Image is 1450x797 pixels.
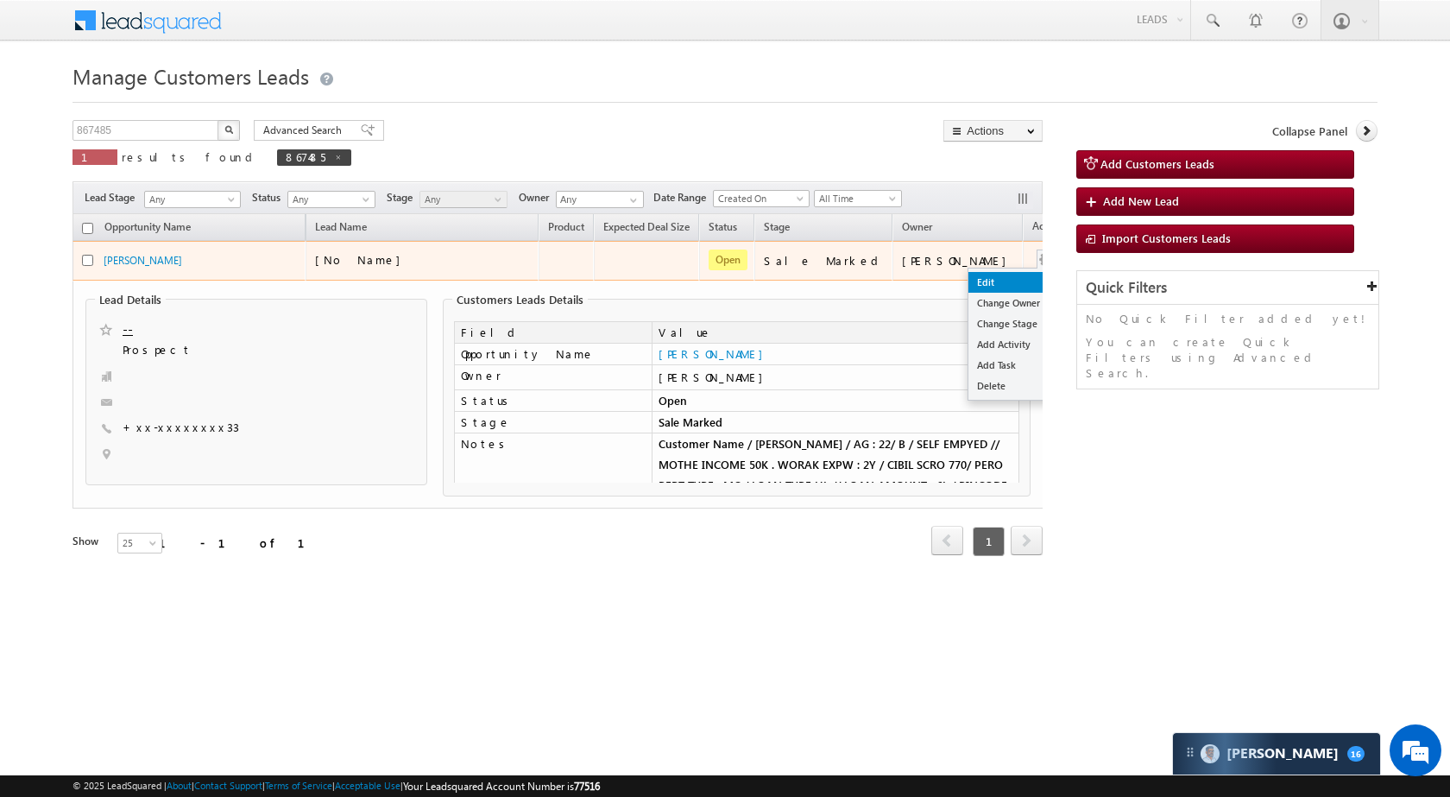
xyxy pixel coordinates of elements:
[167,780,192,791] a: About
[419,191,507,208] a: Any
[118,535,164,551] span: 25
[968,355,1055,376] a: Add Task
[973,527,1005,556] span: 1
[29,91,72,113] img: d_60004797649_company_0_60004797649
[22,160,315,517] textarea: Type your message and hit 'Enter'
[653,190,713,206] span: Date Range
[265,780,332,791] a: Terms of Service
[283,9,325,50] div: Minimize live chat window
[764,253,885,269] div: Sale Marked
[104,254,182,267] a: [PERSON_NAME]
[335,780,400,791] a: Acceptable Use
[1347,746,1365,762] span: 16
[603,220,690,233] span: Expected Deal Size
[72,534,104,549] div: Show
[452,293,588,307] legend: Customers Leads Details
[104,220,191,233] span: Opportunity Name
[943,120,1043,142] button: Actions
[145,192,235,207] span: Any
[714,191,804,206] span: Created On
[1103,193,1179,208] span: Add New Lead
[144,191,241,208] a: Any
[755,218,798,240] a: Stage
[90,91,290,113] div: Chat with us now
[72,778,600,794] span: © 2025 LeadSquared | | | | |
[96,218,199,240] a: Opportunity Name
[709,250,747,270] span: Open
[595,218,698,240] a: Expected Deal Size
[652,321,1019,344] td: Value
[1272,123,1347,139] span: Collapse Panel
[235,532,313,555] em: Start Chat
[902,220,932,233] span: Owner
[194,780,262,791] a: Contact Support
[123,342,331,359] span: Prospect
[621,192,642,209] a: Show All Items
[82,223,93,234] input: Check all records
[968,334,1055,355] a: Add Activity
[814,190,902,207] a: All Time
[1086,334,1370,381] p: You can create Quick Filters using Advanced Search.
[85,190,142,206] span: Lead Stage
[652,433,1019,517] td: Customer Name / [PERSON_NAME] / AG : 22/ B / SELF EMPYED // MOTHE INCOME 50K . WORAK EXPW : 2Y / ...
[1077,271,1378,305] div: Quick Filters
[1011,528,1043,555] a: next
[968,313,1055,334] a: Change Stage
[1086,311,1370,326] p: No Quick Filter added yet!
[387,190,419,206] span: Stage
[95,293,166,307] legend: Lead Details
[252,190,287,206] span: Status
[968,272,1055,293] a: Edit
[72,62,309,90] span: Manage Customers Leads
[117,533,162,553] a: 25
[454,412,652,433] td: Stage
[403,780,600,793] span: Your Leadsquared Account Number is
[659,370,1012,385] div: [PERSON_NAME]
[713,190,810,207] a: Created On
[81,149,109,164] span: 1
[902,253,1015,269] div: [PERSON_NAME]
[420,192,502,207] span: Any
[159,533,325,553] div: 1 - 1 of 1
[548,220,584,233] span: Product
[968,376,1055,396] a: Delete
[815,191,897,206] span: All Time
[315,252,409,267] span: [No Name]
[286,149,325,164] span: 867485
[123,420,239,437] span: +xx-xxxxxxxx33
[288,192,370,207] span: Any
[454,344,652,365] td: Opportunity Name
[574,780,600,793] span: 77516
[931,526,963,555] span: prev
[659,346,772,361] a: [PERSON_NAME]
[556,191,644,208] input: Type to Search
[454,433,652,517] td: Notes
[652,412,1019,433] td: Sale Marked
[1102,231,1231,245] span: Import Customers Leads
[287,191,375,208] a: Any
[454,365,652,390] td: Owner
[1100,156,1214,171] span: Add Customers Leads
[700,218,746,240] a: Status
[122,149,259,164] span: results found
[224,125,233,134] img: Search
[454,390,652,412] td: Status
[454,321,652,344] td: Field
[123,320,133,338] a: --
[1011,526,1043,555] span: next
[1024,217,1075,239] span: Actions
[968,293,1055,313] a: Change Owner
[652,390,1019,412] td: Open
[263,123,347,138] span: Advanced Search
[306,218,375,240] span: Lead Name
[764,220,790,233] span: Stage
[519,190,556,206] span: Owner
[931,528,963,555] a: prev
[1172,732,1381,775] div: carter-dragCarter[PERSON_NAME]16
